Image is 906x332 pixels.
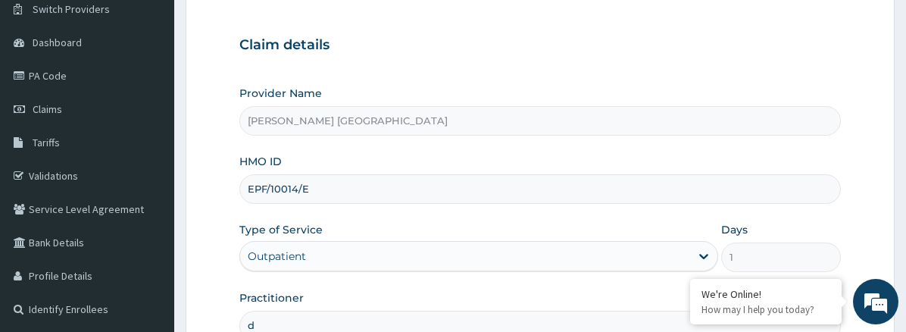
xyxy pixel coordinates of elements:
[248,8,285,44] div: Minimize live chat window
[248,249,306,264] div: Outpatient
[88,80,209,233] span: We're online!
[8,193,289,246] textarea: Type your message and hit 'Enter'
[239,174,841,204] input: Enter HMO ID
[239,86,322,101] label: Provider Name
[33,2,110,16] span: Switch Providers
[33,102,62,116] span: Claims
[239,37,841,54] h3: Claim details
[33,36,82,49] span: Dashboard
[239,222,323,237] label: Type of Service
[79,85,255,105] div: Chat with us now
[239,154,282,169] label: HMO ID
[701,287,830,301] div: We're Online!
[721,222,748,237] label: Days
[28,76,61,114] img: d_794563401_company_1708531726252_794563401
[239,290,304,305] label: Practitioner
[701,303,830,316] p: How may I help you today?
[33,136,60,149] span: Tariffs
